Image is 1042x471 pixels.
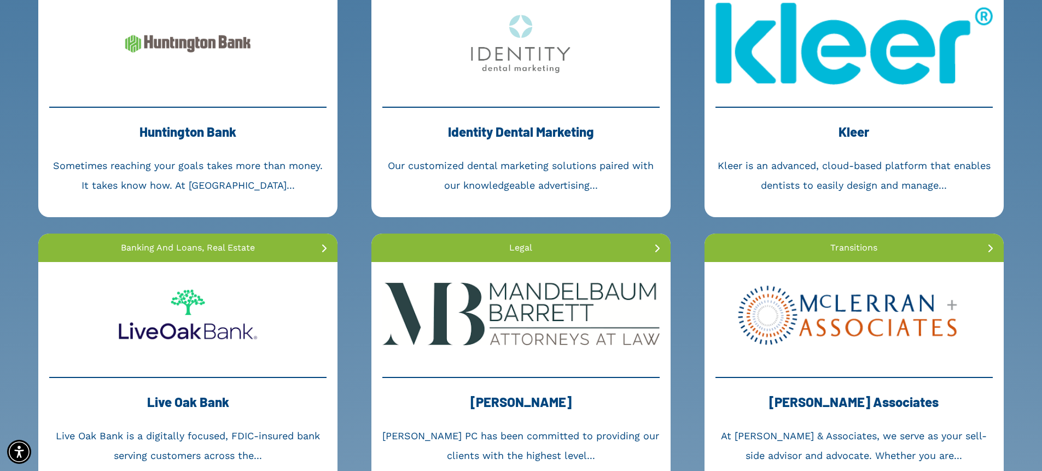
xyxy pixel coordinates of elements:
div: Our customized dental marketing solutions paired with our knowledgeable advertising... [382,156,660,195]
div: [PERSON_NAME] PC has been committed to providing our clients with the highest level... [382,426,660,466]
div: Accessibility Menu [7,440,31,464]
div: Kleer is an advanced, cloud-based platform that enables dentists to easily design and manage... [715,156,993,195]
div: Identity Dental Marketing [382,119,660,156]
div: [PERSON_NAME] [382,389,660,426]
div: Live Oak Bank is a digitally focused, FDIC-insured bank serving customers across the... [49,426,327,466]
div: Sometimes reaching your goals takes more than money. It takes know how. At [GEOGRAPHIC_DATA]... [49,156,327,195]
div: [PERSON_NAME] Associates [715,389,993,426]
div: At [PERSON_NAME] & Associates, we serve as your sell-side advisor and advocate. Whether you are... [715,426,993,466]
div: Live Oak Bank [49,389,327,426]
div: Huntington Bank [49,119,327,156]
div: Kleer [715,119,993,156]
